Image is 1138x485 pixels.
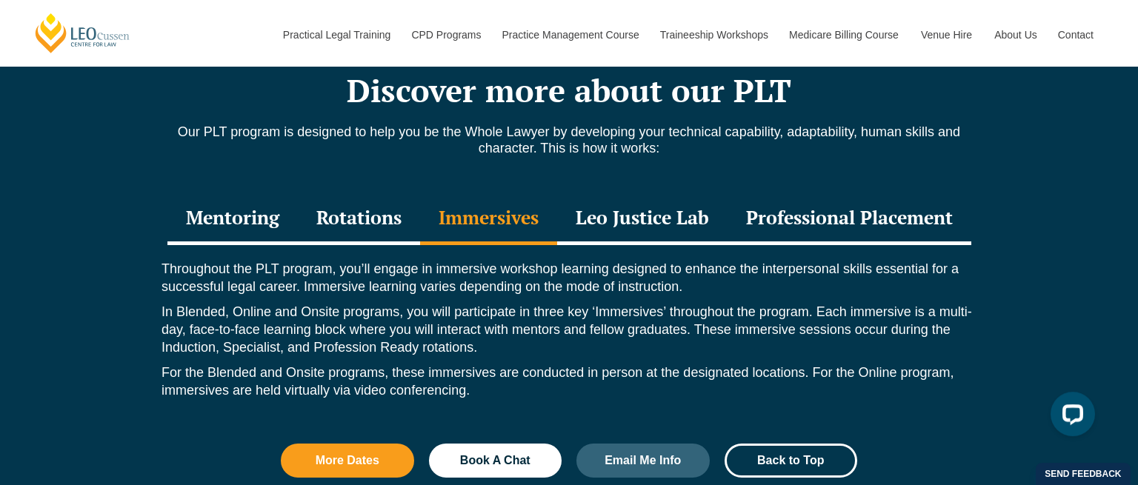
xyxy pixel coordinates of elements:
a: [PERSON_NAME] Centre for Law [33,12,132,54]
a: CPD Programs [400,3,490,67]
iframe: LiveChat chat widget [1039,386,1101,448]
a: Back to Top [725,444,858,478]
a: More Dates [281,444,414,478]
p: Throughout the PLT program, you’ll engage in immersive workshop learning designed to enhance the ... [162,260,976,295]
a: Contact [1047,3,1105,67]
a: Book A Chat [429,444,562,478]
span: Email Me Info [605,455,681,466]
span: Book A Chat [460,455,530,466]
a: Practical Legal Training [272,3,401,67]
div: Professional Placement [728,193,971,245]
p: For the Blended and Onsite programs, these immersives are conducted in person at the designated l... [162,364,976,399]
div: Mentoring [167,193,298,245]
div: Immersives [420,193,557,245]
div: Rotations [298,193,420,245]
span: Back to Top [757,455,824,466]
a: Venue Hire [910,3,983,67]
div: Leo Justice Lab [557,193,728,245]
a: Traineeship Workshops [649,3,778,67]
a: Email Me Info [576,444,710,478]
p: Our PLT program is designed to help you be the Whole Lawyer by developing your technical capabili... [147,124,991,156]
span: More Dates [316,455,379,466]
p: In Blended, Online and Onsite programs, you will participate in three key ‘Immersives’ throughout... [162,303,976,356]
h2: Discover more about our PLT [147,72,991,109]
a: Practice Management Course [491,3,649,67]
a: About Us [983,3,1047,67]
a: Medicare Billing Course [778,3,910,67]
